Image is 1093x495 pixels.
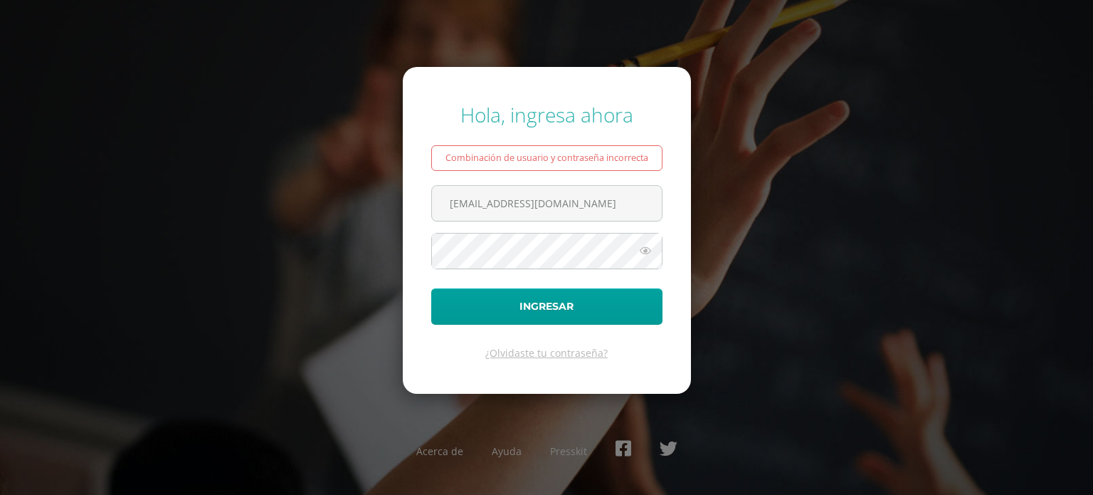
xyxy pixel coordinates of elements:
a: Presskit [550,444,587,458]
div: Hola, ingresa ahora [431,101,662,128]
input: Correo electrónico o usuario [432,186,662,221]
button: Ingresar [431,288,662,325]
div: Combinación de usuario y contraseña incorrecta [431,145,662,171]
a: Ayuda [492,444,522,458]
a: Acerca de [416,444,463,458]
a: ¿Olvidaste tu contraseña? [485,346,608,360]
